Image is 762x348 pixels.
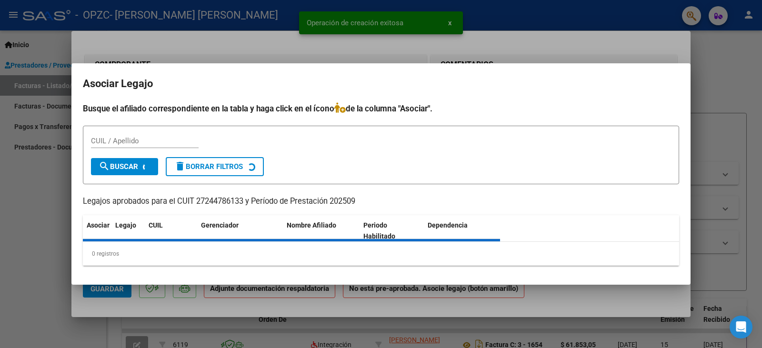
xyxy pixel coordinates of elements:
[99,162,138,171] span: Buscar
[83,215,111,247] datatable-header-cell: Asociar
[99,160,110,172] mat-icon: search
[149,221,163,229] span: CUIL
[111,215,145,247] datatable-header-cell: Legajo
[360,215,424,247] datatable-header-cell: Periodo Habilitado
[283,215,360,247] datatable-header-cell: Nombre Afiliado
[87,221,110,229] span: Asociar
[197,215,283,247] datatable-header-cell: Gerenciador
[91,158,158,175] button: Buscar
[363,221,395,240] span: Periodo Habilitado
[428,221,468,229] span: Dependencia
[730,316,752,338] div: Open Intercom Messenger
[145,215,197,247] datatable-header-cell: CUIL
[83,242,679,266] div: 0 registros
[287,221,336,229] span: Nombre Afiliado
[83,102,679,115] h4: Busque el afiliado correspondiente en la tabla y haga click en el ícono de la columna "Asociar".
[174,162,243,171] span: Borrar Filtros
[201,221,239,229] span: Gerenciador
[115,221,136,229] span: Legajo
[83,196,679,208] p: Legajos aprobados para el CUIT 27244786133 y Período de Prestación 202509
[166,157,264,176] button: Borrar Filtros
[424,215,501,247] datatable-header-cell: Dependencia
[174,160,186,172] mat-icon: delete
[83,75,679,93] h2: Asociar Legajo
